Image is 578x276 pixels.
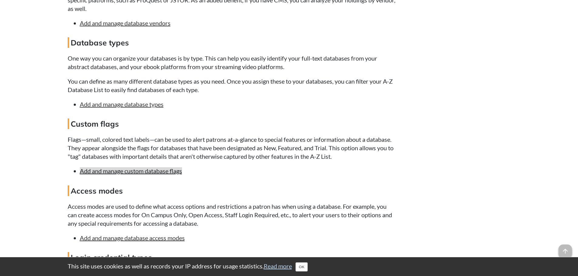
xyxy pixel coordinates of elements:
p: Flags—small, colored text labels—can be used to alert patrons at-a-glance to special features or ... [68,135,395,161]
h4: Database types [68,37,395,48]
h4: Access modes [68,185,395,196]
p: Access modes are used to define what access options and restrictions a patron has when using a da... [68,202,395,228]
h4: Login credential types [68,252,395,263]
a: arrow_upward [559,245,572,252]
a: Add and manage database types [80,101,164,108]
div: This site uses cookies as well as records your IP address for usage statistics. [62,262,517,271]
a: Add and manage custom database flags [80,167,182,175]
span: arrow_upward [559,244,572,258]
a: Add and manage database vendors [80,19,171,27]
h4: Custom flags [68,118,395,129]
p: One way you can organize your databases is by type. This can help you easily identify your full-t... [68,54,395,71]
p: You can define as many different database types as you need. Once you assign these to your databa... [68,77,395,94]
a: Read more [264,262,292,270]
button: Close [296,262,308,271]
a: Add and manage database access modes [80,234,185,241]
